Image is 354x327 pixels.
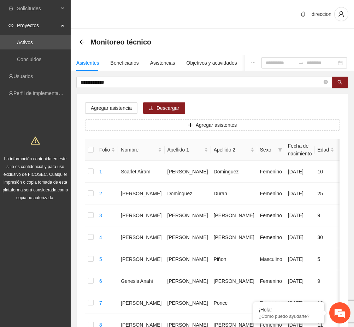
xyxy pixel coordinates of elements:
[165,292,211,314] td: [PERSON_NAME]
[165,139,211,161] th: Apellido 1
[118,292,164,314] td: [PERSON_NAME]
[118,248,164,270] td: [PERSON_NAME]
[285,183,315,204] td: [DATE]
[121,146,156,154] span: Nombre
[334,7,348,21] button: user
[157,104,179,112] span: Descargar
[211,270,257,292] td: [PERSON_NAME]
[79,39,85,45] div: Back
[278,148,282,152] span: filter
[188,123,193,128] span: plus
[165,204,211,226] td: [PERSON_NAME]
[324,79,328,86] span: close-circle
[245,55,261,71] button: ellipsis
[118,204,164,226] td: [PERSON_NAME]
[118,270,164,292] td: Genesis Anahi
[298,60,304,66] span: swap-right
[99,169,102,174] a: 1
[143,102,185,114] button: downloadDescargar
[118,161,164,183] td: Scarlet Airam
[332,77,348,88] button: search
[285,248,315,270] td: [DATE]
[285,292,315,314] td: [DATE]
[79,39,85,45] span: arrow-left
[118,183,164,204] td: [PERSON_NAME]
[257,292,285,314] td: Femenino
[211,226,257,248] td: [PERSON_NAME]
[285,139,315,161] th: Fecha de nacimiento
[315,161,337,183] td: 10
[260,146,275,154] span: Sexo
[76,59,99,67] div: Asistentes
[318,146,329,154] span: Edad
[17,18,59,32] span: Proyectos
[211,183,257,204] td: Duran
[150,59,175,67] div: Asistencias
[259,314,319,319] p: ¿Cómo puedo ayudarte?
[285,161,315,183] td: [DATE]
[337,80,342,85] span: search
[298,11,308,17] span: bell
[257,204,285,226] td: Femenino
[196,121,237,129] span: Agregar asistentes
[214,146,249,154] span: Apellido 2
[118,226,164,248] td: [PERSON_NAME]
[118,139,164,161] th: Nombre
[31,136,40,145] span: warning
[8,6,13,11] span: inbox
[13,73,33,79] a: Usuarios
[259,307,319,313] div: ¡Hola!
[211,161,257,183] td: Dominguez
[90,36,151,48] span: Monitoreo técnico
[211,204,257,226] td: [PERSON_NAME]
[298,60,304,66] span: to
[257,161,285,183] td: Femenino
[211,248,257,270] td: Piñon
[187,59,237,67] div: Objetivos y actividades
[165,161,211,183] td: [PERSON_NAME]
[315,248,337,270] td: 5
[277,144,284,155] span: filter
[17,57,41,62] a: Concluidos
[99,234,102,240] a: 4
[165,183,211,204] td: Dominguez
[312,11,331,17] span: direccion
[211,139,257,161] th: Apellido 2
[99,256,102,262] a: 5
[149,106,154,111] span: download
[99,300,102,306] a: 7
[13,90,69,96] a: Perfil de implementadora
[324,80,328,84] span: close-circle
[315,292,337,314] td: 12
[17,40,33,45] a: Activos
[257,226,285,248] td: Femenino
[315,183,337,204] td: 25
[257,248,285,270] td: Masculino
[211,292,257,314] td: Ponce
[111,59,139,67] div: Beneficiarios
[167,146,203,154] span: Apellido 1
[99,191,102,196] a: 2
[85,119,340,131] button: plusAgregar asistentes
[165,270,211,292] td: [PERSON_NAME]
[91,104,132,112] span: Agregar asistencia
[335,11,348,17] span: user
[285,226,315,248] td: [DATE]
[17,1,59,16] span: Solicitudes
[251,60,256,65] span: ellipsis
[3,156,68,200] span: La información contenida en este sitio es confidencial y para uso exclusivo de FICOSEC. Cualquier...
[315,226,337,248] td: 30
[99,213,102,218] a: 3
[165,248,211,270] td: [PERSON_NAME]
[257,183,285,204] td: Femenino
[165,226,211,248] td: [PERSON_NAME]
[315,139,337,161] th: Edad
[257,270,285,292] td: Femenino
[315,270,337,292] td: 9
[297,8,309,20] button: bell
[315,204,337,226] td: 9
[285,270,315,292] td: [DATE]
[99,146,110,154] span: Folio
[285,204,315,226] td: [DATE]
[8,23,13,28] span: eye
